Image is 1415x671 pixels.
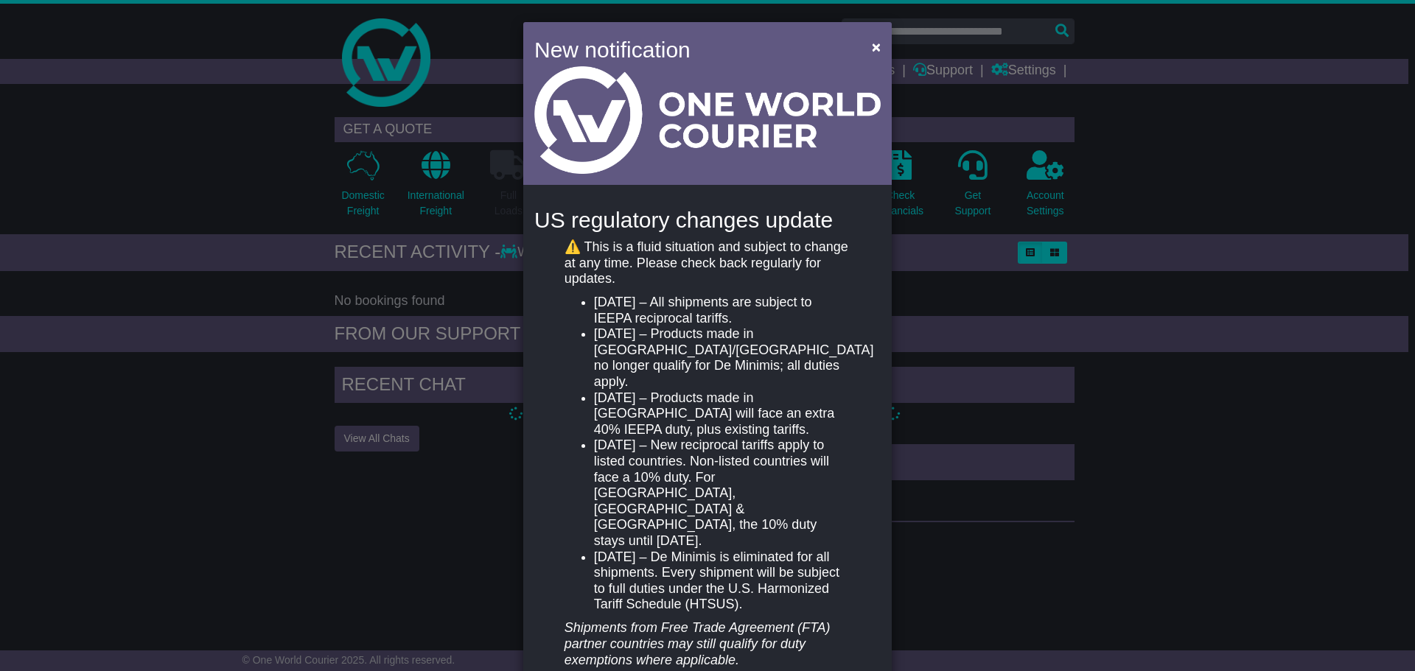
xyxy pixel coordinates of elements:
[594,549,850,613] li: [DATE] – De Minimis is eliminated for all shipments. Every shipment will be subject to full dutie...
[534,66,881,174] img: Light
[534,208,881,232] h4: US regulatory changes update
[534,33,850,66] h4: New notification
[565,620,831,667] em: Shipments from Free Trade Agreement (FTA) partner countries may still qualify for duty exemptions...
[594,326,850,390] li: [DATE] – Products made in [GEOGRAPHIC_DATA]/[GEOGRAPHIC_DATA] no longer qualify for De Minimis; a...
[594,295,850,326] li: [DATE] – All shipments are subject to IEEPA reciprocal tariffs.
[594,438,850,549] li: [DATE] – New reciprocal tariffs apply to listed countries. Non-listed countries will face a 10% d...
[864,32,888,62] button: Close
[872,38,881,55] span: ×
[594,390,850,438] li: [DATE] – Products made in [GEOGRAPHIC_DATA] will face an extra 40% IEEPA duty, plus existing tari...
[565,239,850,287] p: ⚠️ This is a fluid situation and subject to change at any time. Please check back regularly for u...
